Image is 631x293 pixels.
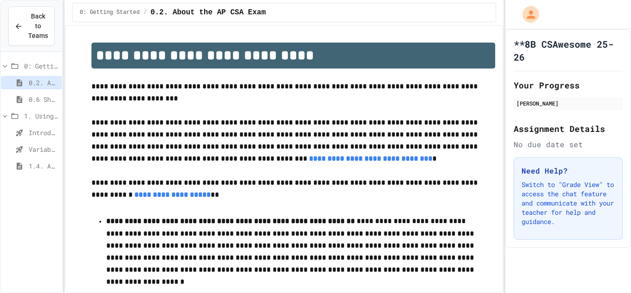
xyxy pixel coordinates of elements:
span: Back to Teams [28,12,48,41]
h3: Need Help? [522,165,615,176]
div: No due date set [514,139,623,150]
span: 1.4. Assignment and Input [29,161,58,171]
span: 0.2. About the AP CSA Exam [151,7,266,18]
div: [PERSON_NAME] [516,99,620,107]
div: My Account [513,4,541,25]
span: / [143,9,146,16]
span: 0: Getting Started [24,61,58,71]
span: Variables and Data Types - Quiz [29,144,58,154]
button: Back to Teams [8,6,55,46]
p: Switch to "Grade View" to access the chat feature and communicate with your teacher for help and ... [522,180,615,226]
span: 0.2. About the AP CSA Exam [29,78,58,87]
h1: **8B CSAwesome 25-26 [514,37,623,63]
span: 0: Getting Started [80,9,140,16]
span: 1. Using Objects and Methods [24,111,58,121]
span: Introduction to Algorithms, Programming, and Compilers [29,128,58,137]
h2: Your Progress [514,79,623,92]
span: 0.6 Short PD Pretest [29,94,58,104]
h2: Assignment Details [514,122,623,135]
